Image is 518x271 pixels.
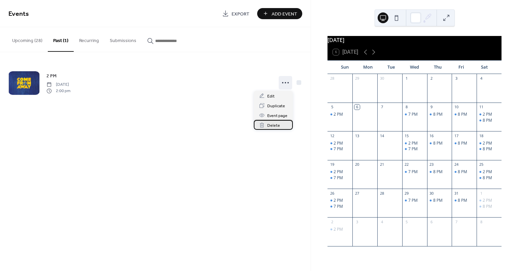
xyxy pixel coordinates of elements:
[404,191,409,196] div: 29
[452,198,477,203] div: 8 PM
[334,175,343,181] div: 7 PM
[402,112,427,117] div: 7 PM
[458,112,467,117] div: 8 PM
[217,8,254,19] a: Export
[327,36,502,44] div: [DATE]
[433,141,443,146] div: 8 PM
[479,133,484,138] div: 18
[354,219,359,224] div: 3
[408,112,418,117] div: 7 PM
[479,76,484,81] div: 4
[427,198,452,203] div: 8 PM
[483,141,492,146] div: 2 PM
[334,227,343,232] div: 2 PM
[379,133,384,138] div: 14
[104,27,142,51] button: Submissions
[483,146,492,152] div: 8 PM
[479,162,484,167] div: 25
[379,162,384,167] div: 21
[257,8,302,19] button: Add Event
[272,10,297,17] span: Add Event
[429,191,434,196] div: 30
[454,105,459,110] div: 10
[483,175,492,181] div: 8 PM
[46,88,70,94] span: 2:00 pm
[408,169,418,175] div: 7 PM
[477,169,502,175] div: 2 PM
[330,105,335,110] div: 5
[327,198,352,203] div: 2 PM
[379,105,384,110] div: 7
[427,112,452,117] div: 8 PM
[402,146,427,152] div: 7 PM
[267,112,287,119] span: Event page
[403,61,426,74] div: Wed
[477,141,502,146] div: 2 PM
[330,219,335,224] div: 2
[327,204,352,209] div: 7 PM
[354,162,359,167] div: 20
[327,112,352,117] div: 2 PM
[402,169,427,175] div: 7 PM
[477,175,502,181] div: 8 PM
[483,112,492,117] div: 2 PM
[458,141,467,146] div: 8 PM
[458,169,467,175] div: 8 PM
[477,146,502,152] div: 8 PM
[404,76,409,81] div: 1
[408,198,418,203] div: 7 PM
[267,103,285,110] span: Duplicate
[429,76,434,81] div: 2
[356,61,380,74] div: Mon
[473,61,496,74] div: Sat
[8,7,29,21] span: Events
[330,76,335,81] div: 28
[450,61,473,74] div: Fri
[327,175,352,181] div: 7 PM
[327,146,352,152] div: 7 PM
[433,198,443,203] div: 8 PM
[454,219,459,224] div: 7
[404,133,409,138] div: 15
[454,76,459,81] div: 3
[429,105,434,110] div: 9
[483,169,492,175] div: 2 PM
[479,105,484,110] div: 11
[333,61,356,74] div: Sun
[452,169,477,175] div: 8 PM
[454,133,459,138] div: 17
[354,76,359,81] div: 29
[483,118,492,123] div: 8 PM
[483,198,492,203] div: 2 PM
[402,198,427,203] div: 7 PM
[354,105,359,110] div: 6
[379,219,384,224] div: 4
[379,76,384,81] div: 30
[327,141,352,146] div: 2 PM
[404,105,409,110] div: 8
[330,162,335,167] div: 19
[426,61,449,74] div: Thu
[479,191,484,196] div: 1
[354,191,359,196] div: 27
[452,112,477,117] div: 8 PM
[433,112,443,117] div: 8 PM
[427,169,452,175] div: 8 PM
[46,73,57,80] span: 2 PM
[334,112,343,117] div: 2 PM
[477,118,502,123] div: 8 PM
[429,162,434,167] div: 23
[327,169,352,175] div: 2 PM
[429,133,434,138] div: 16
[408,141,418,146] div: 2 PM
[232,10,249,17] span: Export
[479,219,484,224] div: 8
[74,27,104,51] button: Recurring
[354,133,359,138] div: 13
[402,141,427,146] div: 2 PM
[334,169,343,175] div: 2 PM
[334,146,343,152] div: 7 PM
[267,122,280,129] span: Delete
[427,141,452,146] div: 8 PM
